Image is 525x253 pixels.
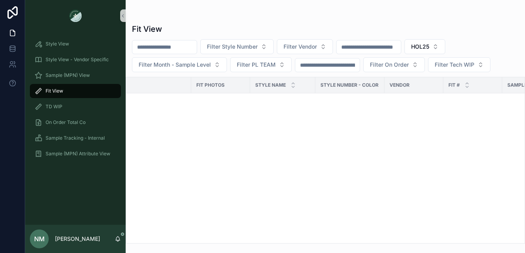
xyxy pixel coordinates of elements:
[30,131,121,145] a: Sample Tracking - Internal
[284,43,317,51] span: Filter Vendor
[411,43,429,51] span: HOL25
[132,57,227,72] button: Select Button
[370,61,409,69] span: Filter On Order
[55,235,100,243] p: [PERSON_NAME]
[435,61,474,69] span: Filter Tech WIP
[196,82,225,88] span: Fit Photos
[30,147,121,161] a: Sample (MPN) Attribute View
[448,82,460,88] span: Fit #
[25,31,126,171] div: scrollable content
[404,39,445,54] button: Select Button
[46,135,105,141] span: Sample Tracking - Internal
[30,37,121,51] a: Style View
[230,57,292,72] button: Select Button
[255,82,286,88] span: STYLE NAME
[46,41,69,47] span: Style View
[237,61,276,69] span: Filter PL TEAM
[363,57,425,72] button: Select Button
[320,82,379,88] span: Style Number - Color
[46,88,63,94] span: Fit View
[69,9,82,22] img: App logo
[30,100,121,114] a: TD WIP
[30,68,121,82] a: Sample (MPN) View
[207,43,258,51] span: Filter Style Number
[30,84,121,98] a: Fit View
[200,39,274,54] button: Select Button
[34,234,45,244] span: NM
[30,53,121,67] a: Style View - Vendor Specific
[46,72,90,78] span: Sample (MPN) View
[46,119,86,126] span: On Order Total Co
[139,61,211,69] span: Filter Month - Sample Level
[428,57,490,72] button: Select Button
[46,104,62,110] span: TD WIP
[390,82,410,88] span: Vendor
[277,39,333,54] button: Select Button
[46,151,110,157] span: Sample (MPN) Attribute View
[30,115,121,129] a: On Order Total Co
[132,24,162,35] h1: Fit View
[46,56,109,63] span: Style View - Vendor Specific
